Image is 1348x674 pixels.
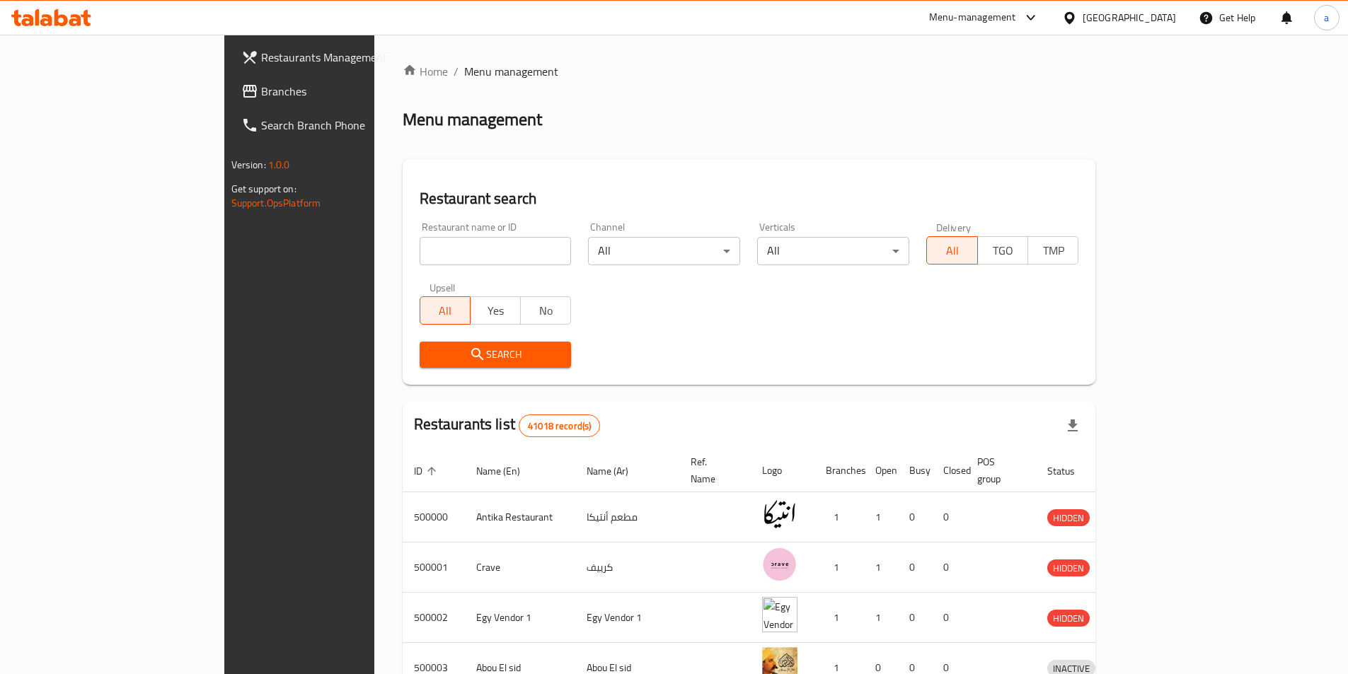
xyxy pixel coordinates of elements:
[519,419,599,433] span: 41018 record(s)
[519,414,600,437] div: Total records count
[426,301,465,321] span: All
[691,453,734,487] span: Ref. Name
[476,301,515,321] span: Yes
[526,301,565,321] span: No
[261,83,438,100] span: Branches
[1047,560,1090,576] span: HIDDEN
[1047,509,1090,526] div: HIDDEN
[261,117,438,134] span: Search Branch Phone
[231,156,266,174] span: Version:
[261,49,438,66] span: Restaurants Management
[1027,236,1078,265] button: TMP
[230,74,449,108] a: Branches
[465,542,575,593] td: Crave
[814,492,864,542] td: 1
[403,63,1096,80] nav: breadcrumb
[814,542,864,593] td: 1
[977,236,1028,265] button: TGO
[420,237,572,265] input: Search for restaurant name or ID..
[898,593,932,643] td: 0
[932,492,966,542] td: 0
[431,346,560,364] span: Search
[762,547,797,582] img: Crave
[757,237,909,265] div: All
[762,496,797,532] img: Antika Restaurant
[898,492,932,542] td: 0
[751,449,814,492] th: Logo
[575,492,679,542] td: مطعم أنتيكا
[929,9,1016,26] div: Menu-management
[588,237,740,265] div: All
[864,542,898,593] td: 1
[575,542,679,593] td: كرييف
[403,108,542,131] h2: Menu management
[231,180,296,198] span: Get support on:
[926,236,977,265] button: All
[1047,610,1090,627] div: HIDDEN
[932,593,966,643] td: 0
[465,593,575,643] td: Egy Vendor 1
[933,240,972,261] span: All
[414,463,441,480] span: ID
[1047,610,1090,627] span: HIDDEN
[454,63,459,80] li: /
[1056,409,1090,443] div: Export file
[420,342,572,368] button: Search
[762,597,797,632] img: Egy Vendor 1
[520,296,571,325] button: No
[231,194,321,212] a: Support.OpsPlatform
[470,296,521,325] button: Yes
[1034,240,1073,261] span: TMP
[230,40,449,74] a: Restaurants Management
[420,188,1079,209] h2: Restaurant search
[898,542,932,593] td: 0
[420,296,471,325] button: All
[814,449,864,492] th: Branches
[977,453,1019,487] span: POS group
[932,449,966,492] th: Closed
[430,282,456,292] label: Upsell
[936,222,972,232] label: Delivery
[464,63,558,80] span: Menu management
[864,593,898,643] td: 1
[1047,463,1093,480] span: Status
[898,449,932,492] th: Busy
[984,240,1022,261] span: TGO
[814,593,864,643] td: 1
[1047,510,1090,526] span: HIDDEN
[575,593,679,643] td: Egy Vendor 1
[932,542,966,593] td: 0
[230,108,449,142] a: Search Branch Phone
[1083,10,1176,25] div: [GEOGRAPHIC_DATA]
[864,449,898,492] th: Open
[1324,10,1329,25] span: a
[587,463,647,480] span: Name (Ar)
[414,414,601,437] h2: Restaurants list
[864,492,898,542] td: 1
[268,156,290,174] span: 1.0.0
[465,492,575,542] td: Antika Restaurant
[476,463,538,480] span: Name (En)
